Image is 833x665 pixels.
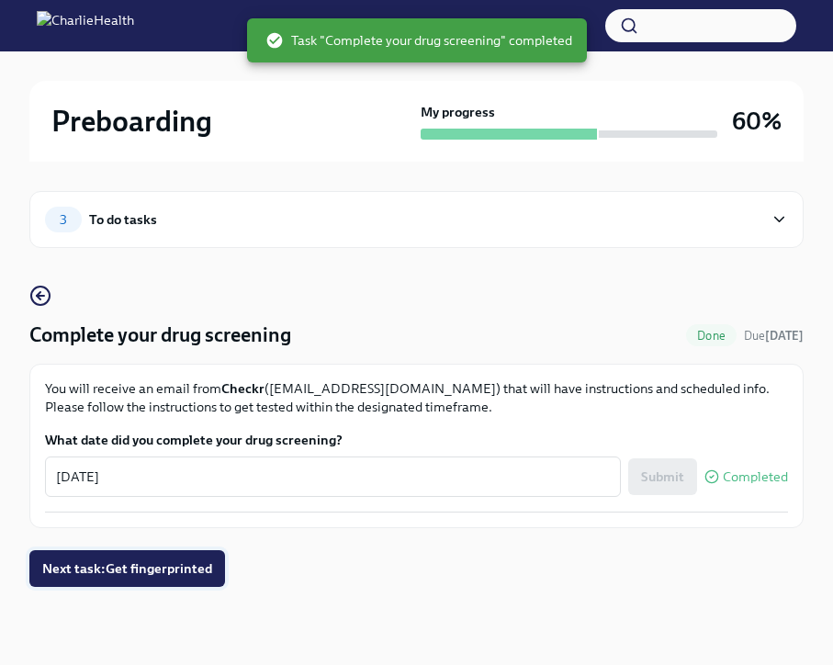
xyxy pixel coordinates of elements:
[686,329,737,343] span: Done
[744,327,804,344] span: August 25th, 2025 09:00
[765,329,804,343] strong: [DATE]
[89,209,157,230] div: To do tasks
[45,431,788,449] label: What date did you complete your drug screening?
[221,380,265,397] strong: Checkr
[49,213,78,227] span: 3
[421,103,495,121] strong: My progress
[56,466,610,488] textarea: [DATE]
[744,329,804,343] span: Due
[29,550,225,587] button: Next task:Get fingerprinted
[51,103,212,140] h2: Preboarding
[732,105,782,138] h3: 60%
[37,11,134,40] img: CharlieHealth
[723,470,788,484] span: Completed
[29,321,291,349] h4: Complete your drug screening
[265,31,572,50] span: Task "Complete your drug screening" completed
[45,379,788,416] p: You will receive an email from ([EMAIL_ADDRESS][DOMAIN_NAME]) that will have instructions and sch...
[42,559,212,578] span: Next task : Get fingerprinted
